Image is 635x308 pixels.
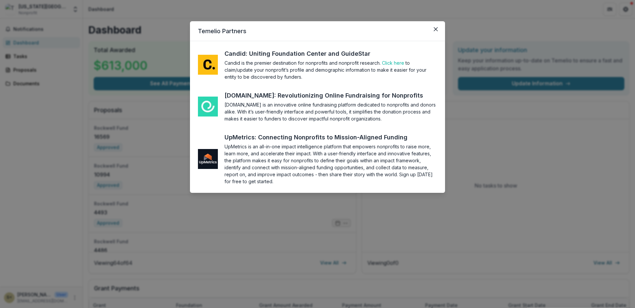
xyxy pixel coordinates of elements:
[225,101,437,122] section: [DOMAIN_NAME] is an innovative online fundraising platform dedicated to nonprofits and donors ali...
[198,55,218,75] img: me
[225,59,437,80] section: Candid is the premier destination for nonprofits and nonprofit research. to claim/update your non...
[225,143,437,185] section: UpMetrics is an all-in-one impact intelligence platform that empowers nonprofits to raise more, l...
[198,149,218,169] img: me
[225,133,420,142] a: UpMetrics: Connecting Nonprofits to Mission-Aligned Funding
[190,21,445,41] header: Temelio Partners
[198,97,218,116] img: me
[225,49,383,58] a: Candid: Uniting Foundation Center and GuideStar
[382,60,404,66] a: Click here
[430,24,441,35] button: Close
[225,91,435,100] a: [DOMAIN_NAME]: Revolutionizing Online Fundraising for Nonprofits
